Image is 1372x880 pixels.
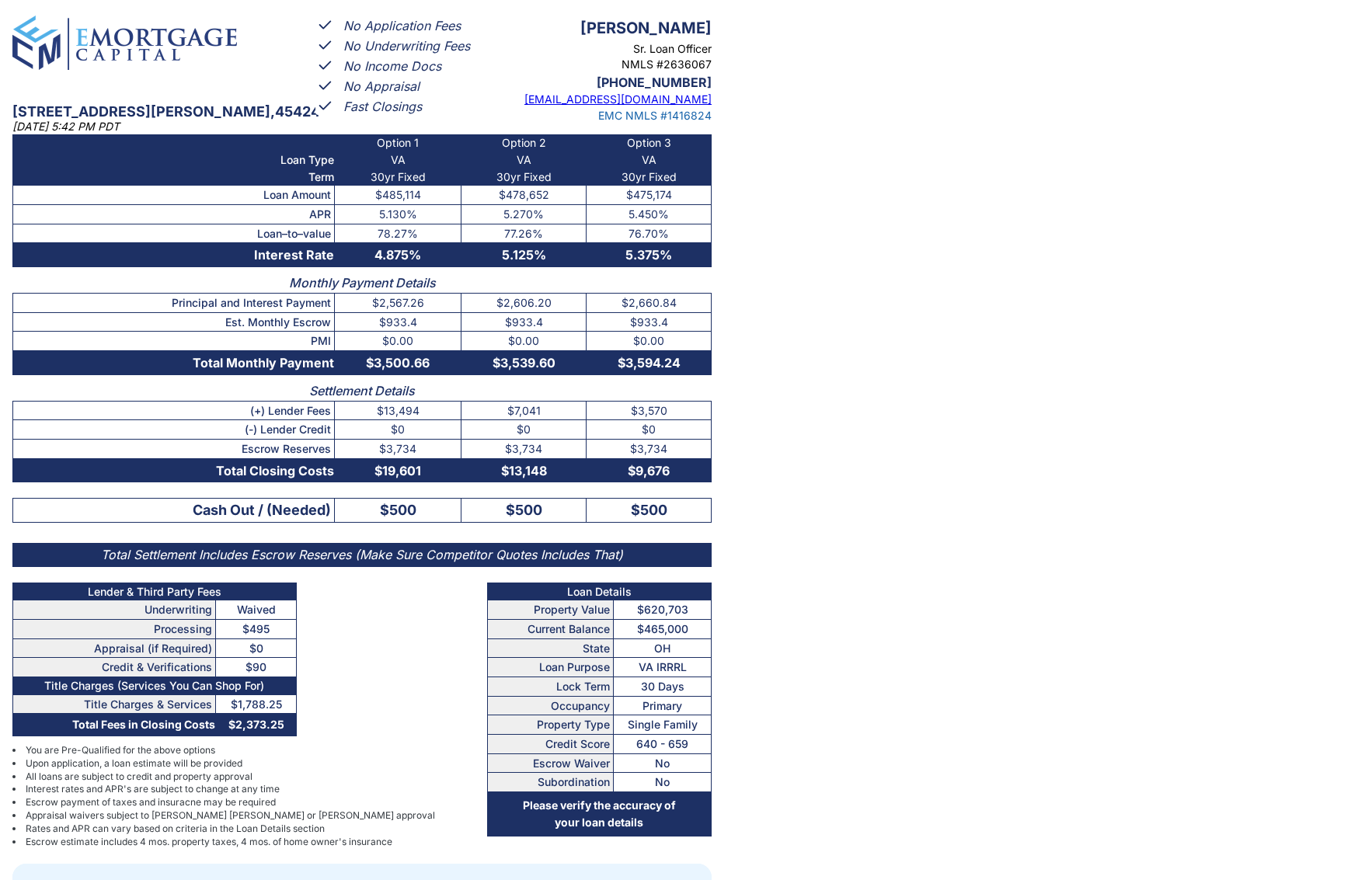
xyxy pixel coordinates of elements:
[629,227,669,240] span: 76.70%
[618,355,681,370] span: $3,594.24
[13,694,216,714] th: Title Charges & Services
[487,638,614,658] th: State
[13,420,335,440] th: (-) Lender Credit
[487,677,614,697] th: Lock Term
[13,638,216,658] th: Appraisal (if Required)
[13,401,335,420] th: (+) Lender Fees
[379,315,417,329] span: $933.4
[13,350,335,374] th: Total Monthly Payment
[505,315,543,329] span: $933.4
[614,735,712,754] td: 640 - 659
[502,247,546,263] span: 5.125%
[637,603,688,616] span: $620,703
[379,442,416,455] span: $3,734
[377,404,420,417] span: $13,494
[487,41,712,57] p: Sr. Loan Officer
[630,442,667,455] span: $3,734
[391,423,405,436] span: $0
[508,334,539,347] span: $0.00
[382,334,413,347] span: $0.00
[249,642,263,655] span: $0
[614,677,712,697] td: 30 Days
[630,315,668,329] span: $933.4
[12,543,712,567] p: Total Settlement Includes Escrow Reserves (Make Sure Competitor Quotes Includes That)
[374,247,421,263] span: 4.875%
[375,188,421,201] span: $485,114
[487,792,711,836] th: Please verify the accuracy of your loan details
[13,714,216,736] th: Total Fees in Closing Costs
[379,207,417,221] span: 5.130%
[343,57,441,76] p: No Income Docs
[622,296,677,309] span: $2,660.84
[335,134,461,151] td: Option 1
[26,744,215,757] span: You are Pre-Qualified for the above options
[487,73,712,92] p: [PHONE_NUMBER]
[493,355,555,370] span: $3,539.60
[628,463,670,478] span: $9,676
[374,463,421,478] span: $19,601
[13,677,297,695] th: Title Charges (Services You Can Shop For)
[13,312,335,332] th: Est. Monthly Escrow
[13,583,297,600] th: Lender & Third Party Fees
[631,404,667,417] span: $3,570
[26,757,242,770] span: Upon application, a loan estimate will be provided
[12,119,237,134] p: [DATE] 5:42 PM PDT
[487,619,614,638] th: Current Balance
[524,92,712,106] a: [EMAIL_ADDRESS][DOMAIN_NAME]
[496,296,552,309] span: $2,606.20
[614,715,712,735] td: Single Family
[487,583,711,600] th: Loan Details
[487,658,614,677] th: Loan Purpose
[26,809,435,823] span: Appraisal waivers subject to [PERSON_NAME] [PERSON_NAME] or [PERSON_NAME] approval
[587,151,712,169] td: VA
[487,753,614,773] th: Escrow Waiver
[343,97,422,117] p: Fast Closings
[487,773,614,792] th: Subordination
[487,108,712,123] p: EMC NMLS #1416824
[26,823,325,836] span: Rates and APR can vary based on criteria in the Loan Details section
[487,16,712,41] p: [PERSON_NAME]
[228,718,284,731] span: $2,373.25
[461,134,587,151] td: Option 2
[13,658,216,677] th: Credit & Verifications
[13,169,335,186] th: Term
[587,134,712,151] td: Option 3
[13,243,335,267] th: Interest Rate
[335,151,461,169] td: VA
[501,463,547,478] span: $13,148
[13,619,216,638] th: Processing
[13,439,335,458] th: Escrow Reserves
[504,227,543,240] span: 77.26%
[343,77,420,96] p: No Appraisal
[614,773,712,792] td: No
[587,169,712,186] td: 30yr Fixed
[12,101,440,123] p: [STREET_ADDRESS][PERSON_NAME] , 45424
[13,224,335,243] th: Loan–to–value
[487,600,614,620] th: Property Value
[13,204,335,224] th: APR
[335,169,461,186] td: 30yr Fixed
[13,151,335,169] th: Loan Type
[12,16,237,70] img: emc-logo-full.png
[507,404,541,417] span: $7,041
[487,735,614,754] th: Credit Score
[487,57,712,72] p: NMLS # 2636067
[216,600,296,620] td: Waived
[614,753,712,773] td: No
[629,207,669,221] span: 5.450%
[13,498,335,522] th: Cash Out / (Needed)
[642,423,656,436] span: $0
[461,151,587,169] td: VA
[366,355,430,370] span: $3,500.66
[517,423,531,436] span: $0
[378,227,418,240] span: 78.27%
[13,267,712,293] th: Monthly Payment Details
[372,296,424,309] span: $2,567.26
[380,502,416,518] span: $500
[505,442,542,455] span: $3,734
[26,796,276,809] span: Escrow payment of taxes and insuracne may be required
[614,638,712,658] td: OH
[506,502,542,518] span: $500
[231,697,282,711] span: $1,788.25
[614,696,712,715] td: Primary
